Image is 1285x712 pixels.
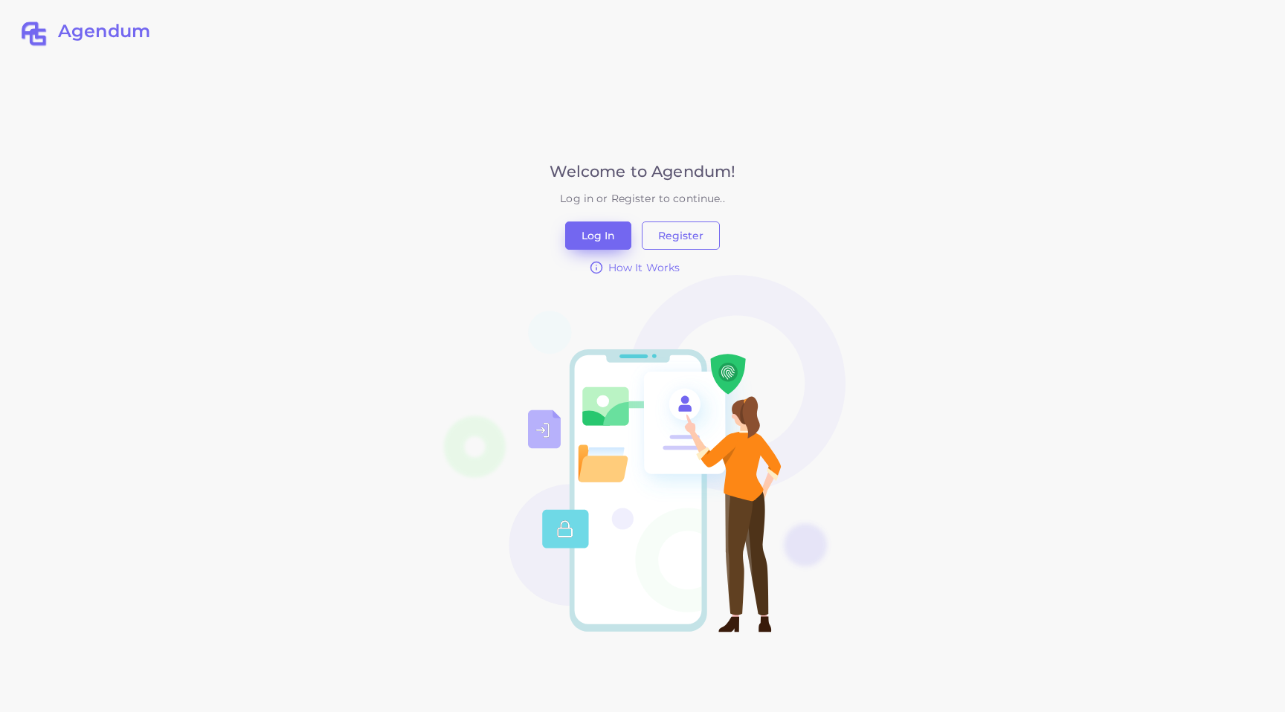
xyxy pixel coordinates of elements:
span: How It Works [608,260,680,275]
h2: Agendum [58,21,150,42]
a: How It Works [439,260,830,275]
button: Register [642,221,720,250]
h3: Welcome to Agendum! [439,162,846,181]
div: Log in or Register to continue.. [439,191,846,206]
a: Agendum [21,21,150,48]
button: Log In [565,221,631,250]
